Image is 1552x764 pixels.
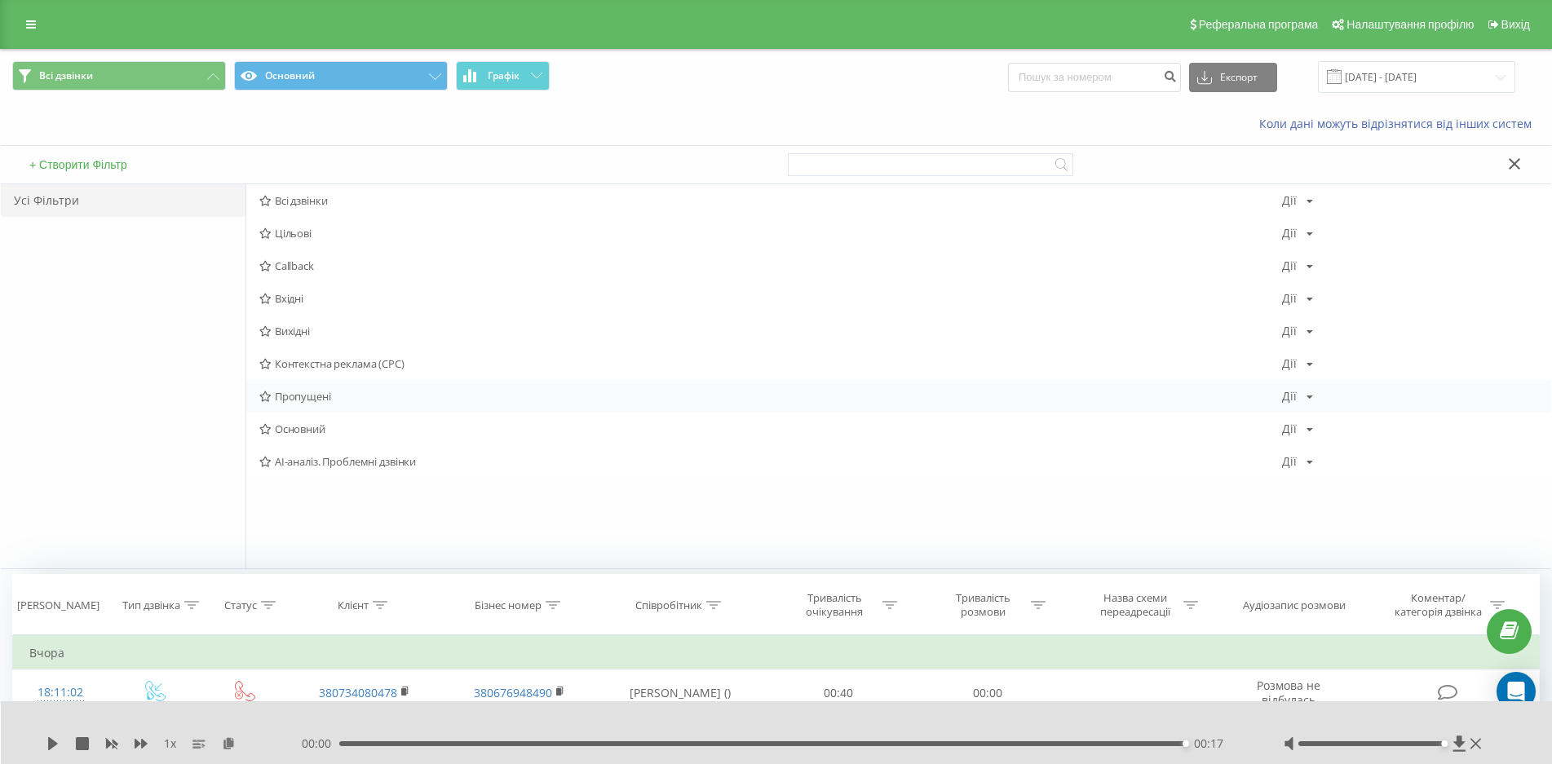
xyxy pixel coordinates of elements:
[259,358,1282,369] span: Контекстна реклама (CPC)
[597,669,764,717] td: [PERSON_NAME] ()
[259,227,1282,239] span: Цільові
[259,293,1282,304] span: Вхідні
[302,735,339,752] span: 00:00
[1503,157,1527,174] button: Закрити
[39,69,93,82] span: Всі дзвінки
[259,456,1282,467] span: AI-аналіз. Проблемні дзвінки
[1092,591,1179,619] div: Назва схеми переадресації
[1282,260,1297,272] div: Дії
[338,598,369,612] div: Клієнт
[259,195,1282,206] span: Всі дзвінки
[1194,735,1223,752] span: 00:17
[12,61,226,91] button: Всі дзвінки
[164,735,176,752] span: 1 x
[635,598,702,612] div: Співробітник
[1282,358,1297,369] div: Дії
[319,685,397,700] a: 380734080478
[259,423,1282,435] span: Основний
[456,61,550,91] button: Графік
[1183,740,1189,747] div: Accessibility label
[1346,18,1474,31] span: Налаштування профілю
[13,637,1540,669] td: Вчора
[24,157,132,172] button: + Створити Фільтр
[1501,18,1530,31] span: Вихід
[234,61,448,91] button: Основний
[474,685,552,700] a: 380676948490
[1008,63,1181,92] input: Пошук за номером
[1282,325,1297,337] div: Дії
[1282,423,1297,435] div: Дії
[913,669,1062,717] td: 00:00
[1,184,245,217] div: Усі Фільтри
[488,70,520,82] span: Графік
[1282,293,1297,304] div: Дії
[1282,456,1297,467] div: Дії
[259,325,1282,337] span: Вихідні
[1282,227,1297,239] div: Дії
[475,598,542,612] div: Бізнес номер
[940,591,1027,619] div: Тривалість розмови
[122,598,180,612] div: Тип дзвінка
[1189,63,1277,92] button: Експорт
[1497,672,1536,711] div: Open Intercom Messenger
[259,260,1282,272] span: Callback
[1441,740,1448,747] div: Accessibility label
[1282,391,1297,402] div: Дії
[1257,678,1320,708] span: Розмова не відбулась
[1391,591,1486,619] div: Коментар/категорія дзвінка
[224,598,257,612] div: Статус
[1282,195,1297,206] div: Дії
[17,598,99,612] div: [PERSON_NAME]
[764,669,913,717] td: 00:40
[1243,598,1346,612] div: Аудіозапис розмови
[791,591,878,619] div: Тривалість очікування
[1199,18,1319,31] span: Реферальна програма
[259,391,1282,402] span: Пропущені
[1259,116,1540,131] a: Коли дані можуть відрізнятися вiд інших систем
[29,677,91,709] div: 18:11:02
